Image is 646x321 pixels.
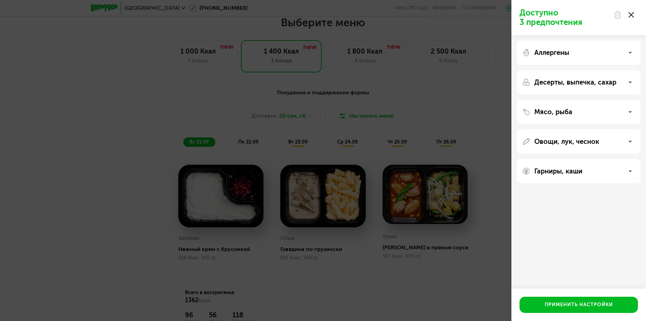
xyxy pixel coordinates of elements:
[534,78,616,86] p: Десерты, выпечка, сахар
[519,8,610,27] p: Доступно 3 предпочтения
[534,49,569,57] p: Аллергены
[519,297,638,313] button: Применить настройки
[534,167,582,175] p: Гарниры, каши
[534,108,572,116] p: Мясо, рыба
[534,137,599,146] p: Овощи, лук, чеснок
[545,301,613,308] div: Применить настройки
